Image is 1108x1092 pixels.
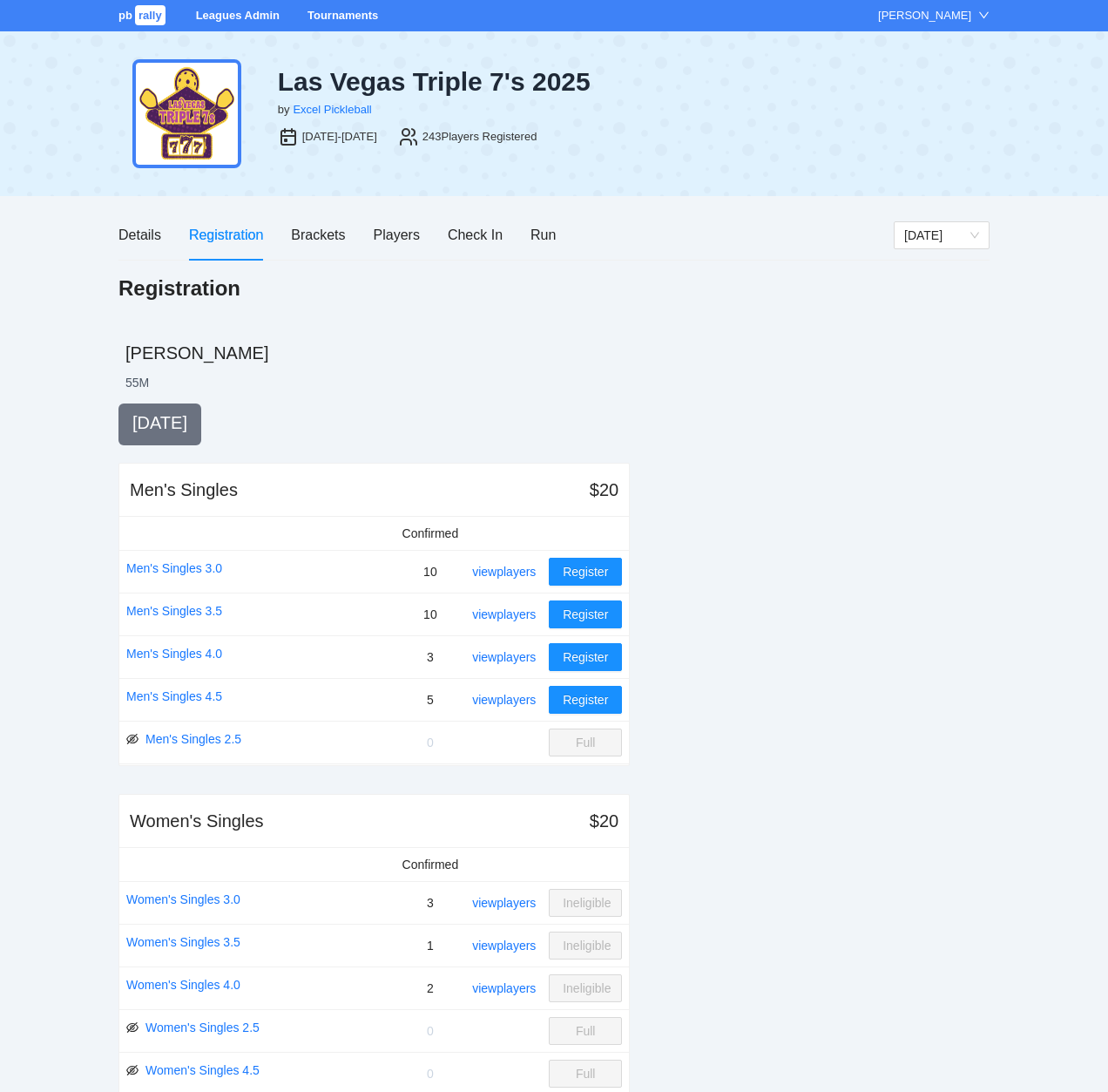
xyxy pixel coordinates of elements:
span: Register [563,562,608,581]
span: eye-invisible [126,733,138,745]
span: Friday [904,222,979,248]
div: Check In [448,224,503,246]
span: [DATE] [132,413,187,432]
div: by [278,101,290,119]
div: Las Vegas Triple 7's 2025 [278,66,686,98]
span: Register [563,648,608,667]
td: Confirmed [395,517,466,551]
a: view players [472,607,536,621]
button: Register [549,643,622,671]
button: Ineligible [549,932,622,960]
a: Women's Singles 4.0 [126,975,240,994]
img: tiple-sevens-24.png [132,59,241,168]
a: view players [472,896,536,910]
span: eye-invisible [126,1064,138,1076]
h2: [PERSON_NAME] [125,341,990,365]
a: pbrally [118,9,168,22]
td: 1 [395,924,466,967]
a: Men's Singles 2.5 [145,729,241,749]
a: view players [472,565,536,579]
button: Register [549,686,622,714]
div: $20 [590,809,618,833]
a: Women's Singles 4.5 [145,1061,260,1080]
div: Run [530,224,556,246]
div: [PERSON_NAME] [878,7,971,24]
div: Players [374,224,420,246]
div: Registration [189,224,263,246]
button: Full [549,1017,622,1045]
td: 2 [395,967,466,1009]
div: Details [118,224,161,246]
span: pb [118,9,132,22]
a: Men's Singles 3.5 [126,601,222,621]
td: Confirmed [395,848,466,882]
li: 55 M [125,374,149,391]
a: view players [472,981,536,995]
button: Register [549,558,622,586]
a: Tournaments [307,9,378,22]
span: 0 [427,1024,434,1038]
td: 3 [395,881,466,924]
div: Brackets [291,224,345,246]
div: [DATE]-[DATE] [302,128,377,146]
div: Men's Singles [130,478,238,502]
td: 3 [395,635,466,678]
a: view players [472,650,536,664]
span: Register [563,690,608,709]
span: 0 [427,736,434,749]
span: down [978,10,990,21]
td: 10 [395,593,466,635]
td: 10 [395,550,466,593]
span: eye-invisible [126,1021,138,1034]
a: Women's Singles 2.5 [145,1018,260,1037]
a: Excel Pickleball [293,103,371,116]
button: Register [549,600,622,628]
a: Leagues Admin [196,9,280,22]
a: Men's Singles 4.0 [126,644,222,663]
button: Ineligible [549,889,622,917]
a: Women's Singles 3.0 [126,890,240,909]
a: view players [472,693,536,707]
span: 0 [427,1067,434,1081]
a: Men's Singles 4.5 [126,687,222,706]
span: rally [135,5,166,25]
button: Ineligible [549,974,622,1002]
div: Women's Singles [130,809,264,833]
div: $20 [590,478,618,502]
a: Men's Singles 3.0 [126,559,222,578]
button: Full [549,729,622,756]
a: view players [472,939,536,953]
span: Register [563,605,608,624]
td: 5 [395,678,466,721]
h1: Registration [118,275,240,302]
button: Full [549,1060,622,1088]
a: Women's Singles 3.5 [126,933,240,952]
div: 243 Players Registered [422,128,537,146]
